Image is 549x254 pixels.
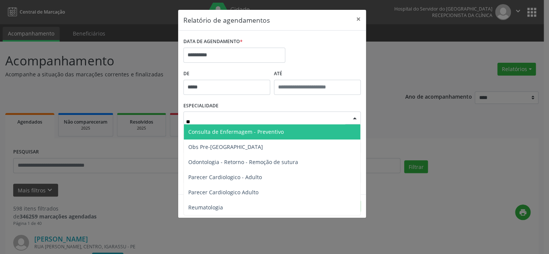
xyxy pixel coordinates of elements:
label: ATÉ [274,68,361,80]
span: Parecer Cardiologico Adulto [188,189,258,196]
label: De [183,68,270,80]
span: Odontologia - Retorno - Remoção de sutura [188,158,298,166]
button: Close [351,10,366,28]
h5: Relatório de agendamentos [183,15,270,25]
span: Obs Pre-[GEOGRAPHIC_DATA] [188,143,263,150]
label: ESPECIALIDADE [183,100,218,112]
span: Consulta de Enfermagem - Preventivo [188,128,284,135]
span: Reumatologia [188,204,223,211]
span: Parecer Cardiologico - Adulto [188,173,262,181]
label: DATA DE AGENDAMENTO [183,36,243,48]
